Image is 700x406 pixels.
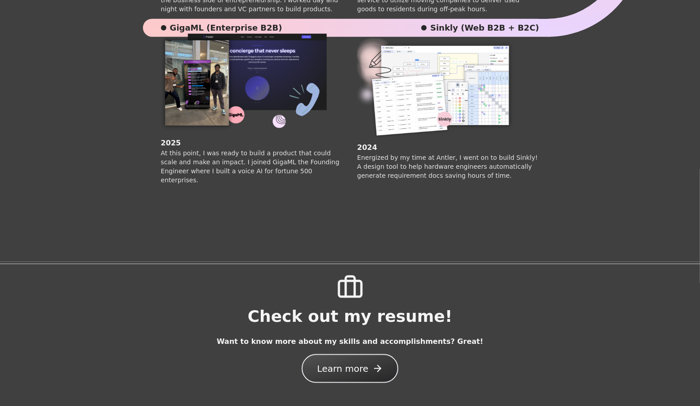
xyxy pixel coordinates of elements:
span: GigaML (Enterprise B2B) [170,22,282,34]
img: GigaML (Enterprise B2B) [161,30,332,138]
div: Want to know more about my skills and accomplishments? Great! [217,336,483,347]
div: Check out my resume! [248,307,452,325]
div: 2024 [357,142,377,153]
img: Sinkly (Web B2B + B2C) [357,34,521,142]
div: At this point, I was ready to build a product that could scale and make an impact. I joined GigaM... [161,149,343,185]
span: Sinkly (Web B2B + B2C) [430,22,539,34]
button: Learn more [302,354,398,383]
div: 2025 [161,138,181,149]
span: Learn more [317,362,368,375]
div: Energized by my time at Antler, I went on to build Sinkly! A design tool to help hardware enginee... [357,153,539,180]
